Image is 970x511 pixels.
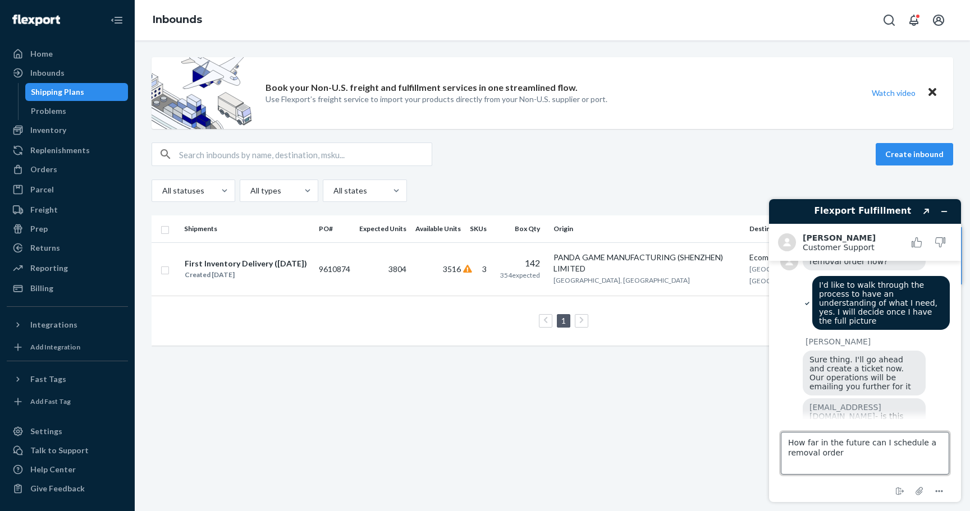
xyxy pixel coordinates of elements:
[25,83,129,101] a: Shipping Plans
[878,9,900,31] button: Open Search Box
[30,483,85,494] div: Give Feedback
[749,265,818,285] span: [GEOGRAPHIC_DATA], [GEOGRAPHIC_DATA]
[553,252,740,274] div: PANDA GAME MANUFACTURING (SHENZHEN) LIMITED
[30,164,57,175] div: Orders
[559,316,568,325] a: Page 1 is your current page
[17,74,253,94] h2: Report Purpose
[903,9,925,31] button: Open notifications
[7,370,128,388] button: Fast Tags
[7,279,128,297] a: Billing
[7,201,128,219] a: Freight
[266,81,578,94] p: Book your Non-U.S. freight and fulfillment services in one streamlined flow.
[496,215,549,242] th: Box Qty
[7,461,128,478] a: Help Center
[17,246,253,391] p: A seller creates shipping plans in Flexport Portal to send inventory to Flexport. Every shipping ...
[30,145,90,156] div: Replenishments
[482,264,487,274] span: 3
[332,185,333,196] input: All states
[7,422,128,440] a: Settings
[266,94,607,105] p: Use Flexport’s freight service to import your products directly from your Non-U.S. supplier or port.
[30,184,54,195] div: Parcel
[745,215,882,242] th: Destination
[314,215,355,242] th: PO#
[30,445,89,456] div: Talk to Support
[30,319,77,330] div: Integrations
[925,85,940,101] button: Close
[179,143,432,165] input: Search inbounds by name, destination, msku...
[7,141,128,159] a: Replenishments
[30,242,60,254] div: Returns
[314,242,355,296] td: 9610874
[443,264,461,274] span: 3516
[30,223,48,234] div: Prep
[25,8,48,18] span: Chat
[7,181,128,199] a: Parcel
[500,257,540,270] div: 142
[144,4,211,36] ol: breadcrumbs
[180,215,314,242] th: Shipments
[106,9,128,31] button: Close Navigation
[30,464,76,475] div: Help Center
[553,276,690,284] span: [GEOGRAPHIC_DATA], [GEOGRAPHIC_DATA]
[30,48,53,59] div: Home
[185,258,307,269] div: First Inventory Delivery ([DATE])
[7,64,128,82] a: Inbounds
[7,441,128,459] button: Talk to Support
[7,480,128,498] button: Give Feedback
[7,338,128,356] a: Add Integration
[17,22,253,60] div: 991 Inbounds - Shipping Plan Reconciliation Report V2
[30,342,80,352] div: Add Integration
[25,102,129,120] a: Problems
[864,85,923,101] button: Watch video
[500,271,540,279] span: 354 expected
[876,143,953,165] button: Create inbound
[30,204,58,215] div: Freight
[153,13,202,26] a: Inbounds
[34,133,253,165] li: enable the seller and Flexport to reconcile shipments, and
[17,100,253,116] p: The purpose of this report is to
[30,397,71,406] div: Add Fast Tag
[7,160,128,178] a: Orders
[465,215,496,242] th: SKUs
[249,185,250,196] input: All types
[30,426,62,437] div: Settings
[388,264,406,274] span: 3804
[161,185,162,196] input: All statuses
[31,105,66,117] div: Problems
[355,215,411,242] th: Expected Units
[30,374,66,385] div: Fast Tags
[7,393,128,411] a: Add Fast Tag
[31,86,84,98] div: Shipping Plans
[927,9,950,31] button: Open account menu
[30,67,65,79] div: Inbounds
[411,215,465,242] th: Available Units
[34,171,253,204] li: serve as a source of truth on all shipment data for the seller at the time at which it's generated.
[7,45,128,63] a: Home
[185,269,307,280] div: Created [DATE]
[30,283,53,294] div: Billing
[7,239,128,257] a: Returns
[30,263,68,274] div: Reporting
[7,121,128,139] a: Inventory
[7,259,128,277] a: Reporting
[760,190,970,511] iframe: Find more information here
[7,220,128,238] a: Prep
